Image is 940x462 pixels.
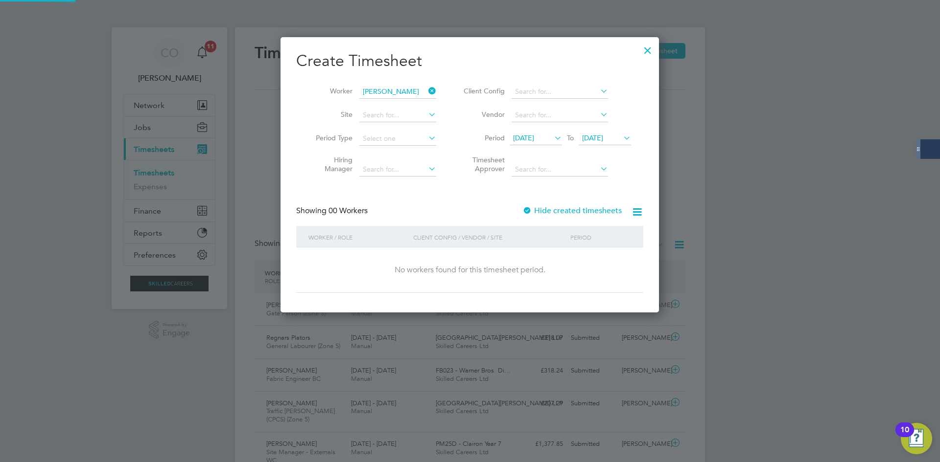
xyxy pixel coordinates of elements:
[296,206,370,216] div: Showing
[308,155,352,173] label: Hiring Manager
[512,109,608,122] input: Search for...
[308,87,352,95] label: Worker
[306,265,634,275] div: No workers found for this timesheet period.
[512,163,608,176] input: Search for...
[359,109,436,122] input: Search for...
[900,430,909,442] div: 10
[359,163,436,176] input: Search for...
[329,206,368,216] span: 00 Workers
[306,226,411,248] div: Worker / Role
[461,155,505,173] label: Timesheet Approver
[568,226,634,248] div: Period
[522,206,622,216] label: Hide created timesheets
[308,110,352,119] label: Site
[513,133,534,142] span: [DATE]
[411,226,568,248] div: Client Config / Vendor / Site
[564,132,577,144] span: To
[461,87,505,95] label: Client Config
[582,133,603,142] span: [DATE]
[461,133,505,142] label: Period
[359,85,436,99] input: Search for...
[308,133,352,142] label: Period Type
[296,51,643,71] h2: Create Timesheet
[359,132,436,146] input: Select one
[461,110,505,119] label: Vendor
[901,423,932,454] button: Open Resource Center, 10 new notifications
[512,85,608,99] input: Search for...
